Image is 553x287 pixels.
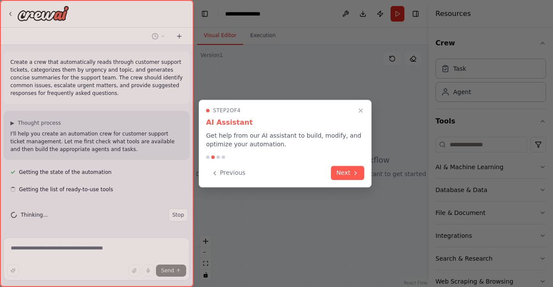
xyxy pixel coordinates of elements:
[213,107,241,114] span: Step 2 of 4
[206,166,251,180] button: Previous
[199,8,211,20] button: Hide left sidebar
[356,105,366,116] button: Close walkthrough
[206,117,364,128] h3: AI Assistant
[331,166,364,180] button: Next
[206,131,364,148] p: Get help from our AI assistant to build, modify, and optimize your automation.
